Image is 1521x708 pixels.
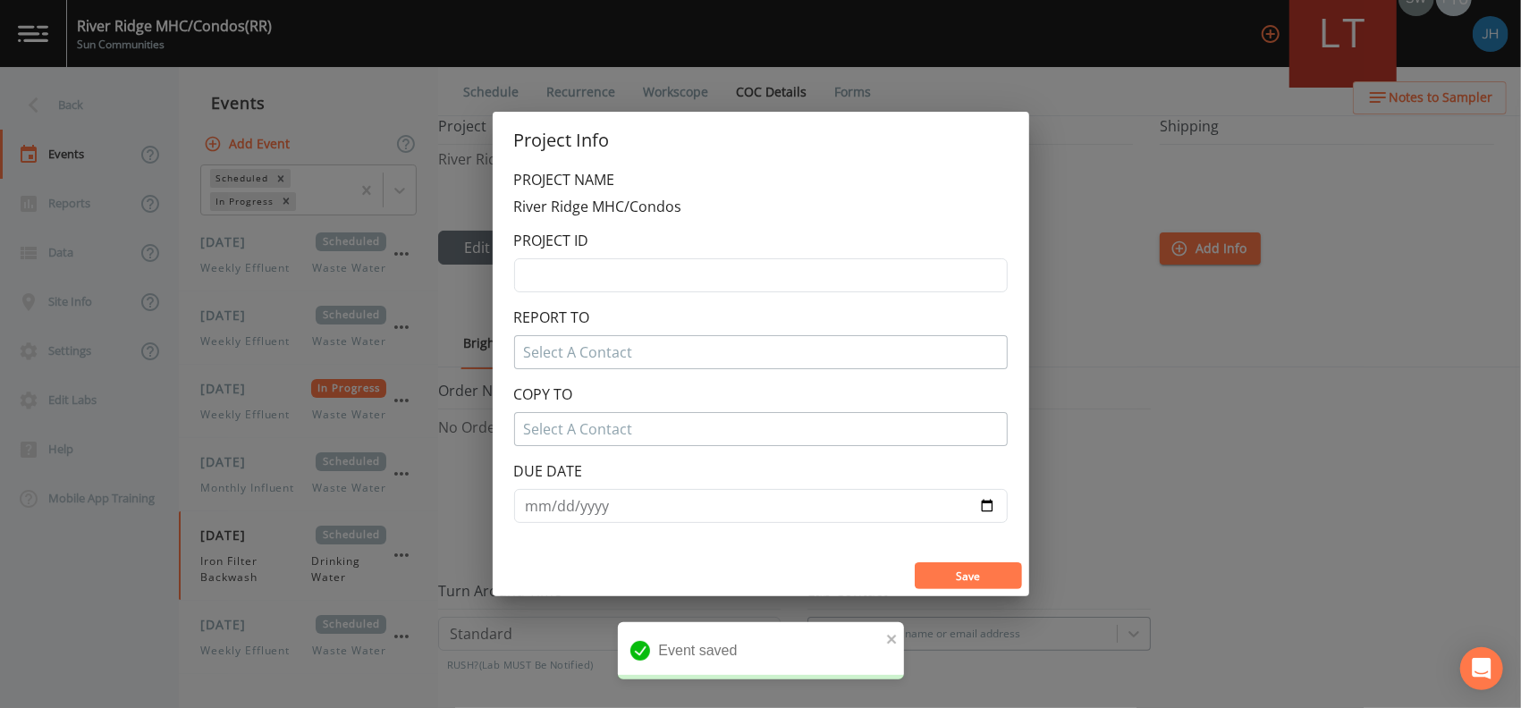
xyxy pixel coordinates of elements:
h2: Project Info [493,112,1029,169]
label: PROJECT NAME [514,169,615,190]
label: REPORT TO [514,307,590,328]
div: Open Intercom Messenger [1460,647,1503,690]
button: Save [915,562,1022,589]
label: PROJECT ID [514,230,589,251]
div: Event saved [618,622,904,679]
p: River Ridge MHC/Condos [514,198,1008,215]
label: COPY TO [514,383,573,405]
button: close [886,628,899,649]
label: DUE DATE [514,460,583,482]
